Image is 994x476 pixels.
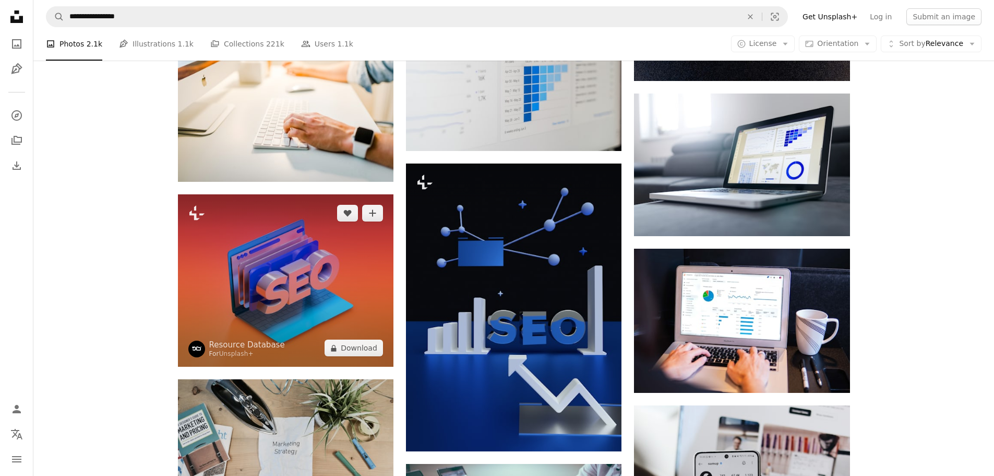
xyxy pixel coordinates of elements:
[899,39,925,48] span: Sort by
[178,38,393,181] img: person using iMac
[406,74,621,84] a: a computer screen with a bar chart on it
[749,39,777,48] span: License
[266,38,284,50] span: 221k
[209,350,285,358] div: For
[209,340,285,350] a: Resource Database
[6,33,27,54] a: Photos
[6,155,27,176] a: Download History
[6,105,27,126] a: Explore
[178,276,393,285] a: a laptop computer with the word search on it
[178,194,393,367] img: a laptop computer with the word search on it
[46,7,64,27] button: Search Unsplash
[796,8,864,25] a: Get Unsplash+
[178,38,194,50] span: 1.1k
[6,424,27,445] button: Language
[634,94,849,237] img: turned on black and grey laptop computer
[178,105,393,114] a: person using iMac
[731,36,795,52] button: License
[881,36,981,52] button: Sort byRelevance
[188,341,205,357] img: Go to Resource Database's profile
[6,130,27,151] a: Collections
[178,447,393,456] a: white printing paper with Marketing Strategy text
[301,27,353,61] a: Users 1.1k
[6,59,27,79] a: Illustrations
[406,164,621,451] img: a blue background with a graph bar and stars
[406,303,621,312] a: a blue background with a graph bar and stars
[634,249,849,392] img: person using macbook pro on black table
[762,7,787,27] button: Visual search
[906,8,981,25] button: Submit an image
[210,27,284,61] a: Collections 221k
[219,350,254,357] a: Unsplash+
[362,205,383,222] button: Add to Collection
[337,205,358,222] button: Like
[6,6,27,29] a: Home — Unsplash
[6,449,27,470] button: Menu
[119,27,194,61] a: Illustrations 1.1k
[406,7,621,150] img: a computer screen with a bar chart on it
[6,399,27,420] a: Log in / Sign up
[337,38,353,50] span: 1.1k
[325,340,383,356] button: Download
[634,316,849,326] a: person using macbook pro on black table
[817,39,858,48] span: Orientation
[864,8,898,25] a: Log in
[739,7,762,27] button: Clear
[634,160,849,169] a: turned on black and grey laptop computer
[46,6,788,27] form: Find visuals sitewide
[899,39,963,49] span: Relevance
[799,36,877,52] button: Orientation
